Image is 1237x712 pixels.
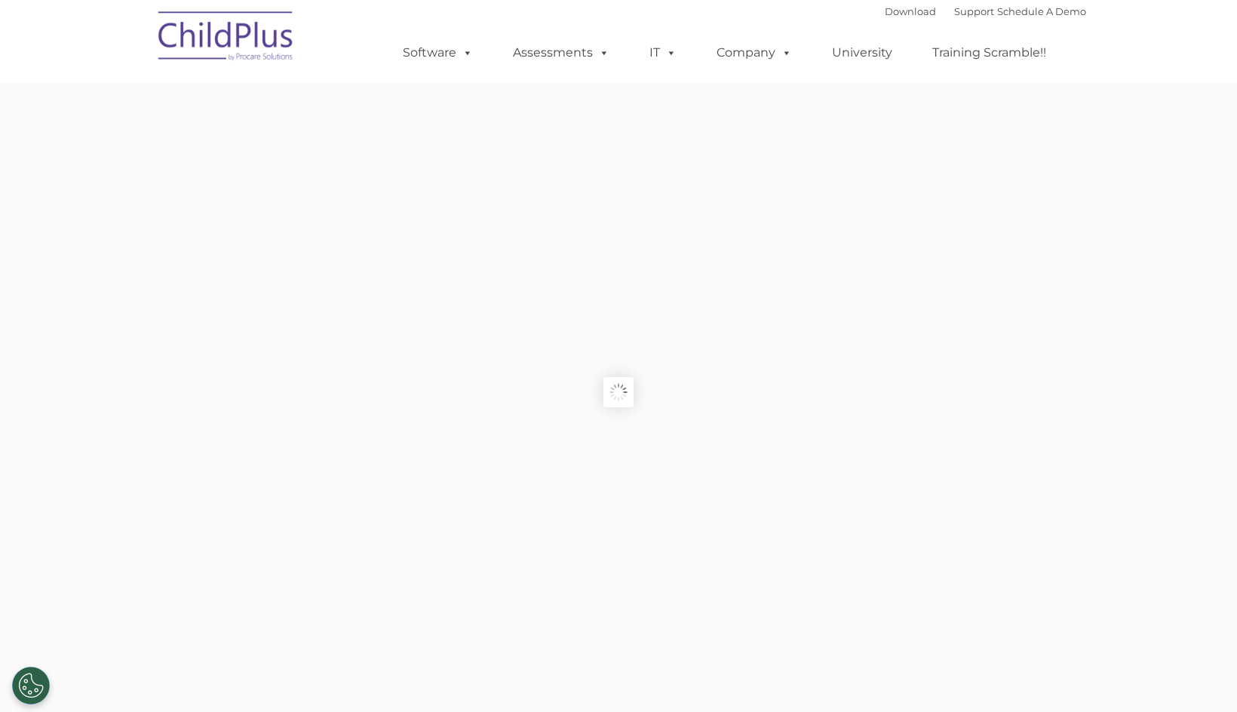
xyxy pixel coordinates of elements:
a: University [817,38,907,68]
a: Download [885,5,936,17]
button: Cookies Settings [12,667,50,704]
a: Software [388,38,488,68]
a: Assessments [498,38,625,68]
img: ChildPlus by Procare Solutions [151,1,302,76]
a: Support [954,5,994,17]
a: Company [701,38,807,68]
a: Training Scramble!! [917,38,1061,68]
a: Schedule A Demo [997,5,1086,17]
a: IT [634,38,692,68]
font: | [885,5,1086,17]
